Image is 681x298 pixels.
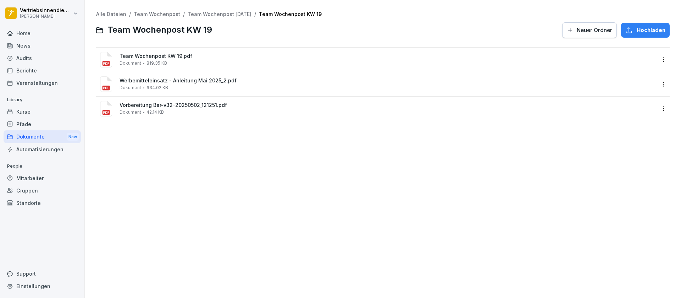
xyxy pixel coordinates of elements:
button: Neuer Ordner [562,22,617,38]
a: Home [4,27,81,39]
a: Team Wochenpost [DATE] [188,11,251,17]
a: Team Wochenpost KW 19 [259,11,322,17]
span: 819.35 KB [146,61,167,66]
button: Hochladen [621,23,670,38]
a: Alle Dateien [96,11,126,17]
a: Veranstaltungen [4,77,81,89]
a: Audits [4,52,81,64]
p: People [4,161,81,172]
a: News [4,39,81,52]
a: Pfade [4,118,81,130]
span: Hochladen [637,26,665,34]
a: Einstellungen [4,280,81,292]
span: Dokument [120,110,141,115]
span: Dokument [120,61,141,66]
span: Werbemitteleinsatz - Anleitung Mai 2025_2.pdf [120,78,656,84]
div: Support [4,267,81,280]
a: Berichte [4,64,81,77]
div: New [67,133,79,141]
a: DokumenteNew [4,130,81,143]
a: Gruppen [4,184,81,197]
a: Automatisierungen [4,143,81,156]
span: / [129,11,131,17]
span: Vorbereitung Bar-v32-20250502_121251.pdf [120,102,656,108]
p: Vertriebsinnendienst [20,7,72,13]
p: Library [4,94,81,105]
span: 42.14 KB [146,110,164,115]
span: / [183,11,185,17]
a: Standorte [4,197,81,209]
span: Dokument [120,85,141,90]
a: Mitarbeiter [4,172,81,184]
a: Team Wochenpost [134,11,180,17]
span: Neuer Ordner [577,26,612,34]
span: / [254,11,256,17]
span: Team Wochenpost KW 19 [107,25,212,35]
div: Dokumente [4,130,81,143]
span: Team Wochenpost KW 19.pdf [120,53,656,59]
p: [PERSON_NAME] [20,14,72,19]
a: Kurse [4,105,81,118]
span: 634.02 KB [146,85,168,90]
